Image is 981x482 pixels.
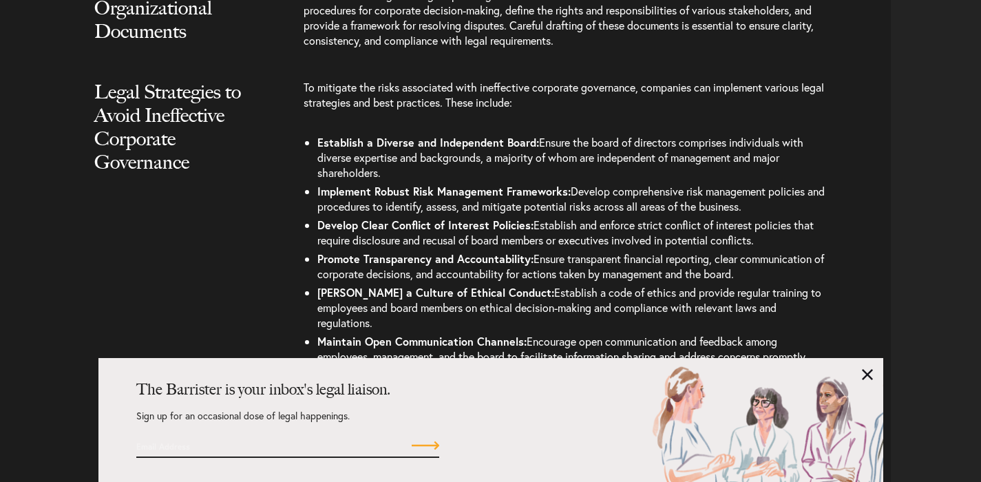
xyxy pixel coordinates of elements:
b: Maintain Open Communication Channels: [317,334,527,348]
span: Develop comprehensive risk management policies and procedures to identify, assess, and mitigate p... [317,184,825,213]
span: To mitigate the risks associated with ineffective corporate governance, companies can implement v... [304,80,824,109]
input: Submit [412,437,439,454]
b: [PERSON_NAME] a Culture of Ethical Conduct: [317,285,554,300]
strong: The Barrister is your inbox's legal liaison. [136,380,390,399]
b: Establish a Diverse and Independent Board: [317,135,539,149]
b: Implement Robust Risk Management Frameworks: [317,184,571,198]
p: Sign up for an occasional dose of legal happenings. [136,411,439,434]
b: Develop Clear Conflict of Interest Policies: [317,218,534,232]
input: Email Address [136,434,363,458]
span: Establish and enforce strict conflict of interest policies that require disclosure and recusal of... [317,218,814,247]
h2: Legal Strategies to Avoid Ineffective Corporate Governance [94,80,274,201]
span: Ensure transparent financial reporting, clear communication of corporate decisions, and accountab... [317,251,824,281]
span: Establish a code of ethics and provide regular training to employees and board members on ethical... [317,285,821,330]
b: Promote Transparency and Accountability: [317,251,534,266]
span: Encourage open communication and feedback among employees, management, and the board to facilitat... [317,334,808,364]
span: Ensure the board of directors comprises individuals with diverse expertise and backgrounds, a maj... [317,135,803,180]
